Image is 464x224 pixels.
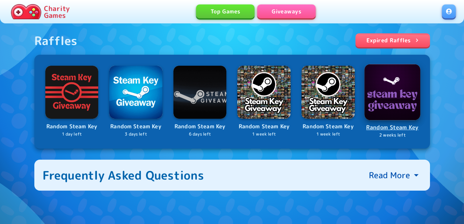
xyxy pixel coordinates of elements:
[45,66,99,119] img: Logo
[11,4,41,19] img: Charity.Games
[237,122,291,131] p: Random Steam Key
[302,66,355,119] img: Logo
[109,66,162,119] img: Logo
[173,66,227,138] a: LogoRandom Steam Key6 days left
[34,160,430,191] button: Frequently Asked QuestionsRead More
[45,131,99,138] p: 1 day left
[34,33,78,48] div: Raffles
[173,66,227,119] img: Logo
[196,4,254,18] a: Top Games
[257,4,316,18] a: Giveaways
[237,66,291,119] img: Logo
[365,132,420,138] p: 2 weeks left
[302,66,355,138] a: LogoRandom Steam Key1 week left
[355,33,430,47] a: Expired Raffles
[45,122,99,131] p: Random Steam Key
[109,122,162,131] p: Random Steam Key
[237,131,291,138] p: 1 week left
[365,123,420,132] p: Random Steam Key
[302,131,355,138] p: 1 week left
[302,122,355,131] p: Random Steam Key
[369,170,410,181] p: Read More
[173,131,227,138] p: 6 days left
[8,3,72,21] a: Charity Games
[109,66,162,138] a: LogoRandom Steam Key3 days left
[364,64,420,120] img: Logo
[173,122,227,131] p: Random Steam Key
[43,168,204,182] div: Frequently Asked Questions
[44,5,70,19] p: Charity Games
[237,66,291,138] a: LogoRandom Steam Key1 week left
[109,131,162,138] p: 3 days left
[365,65,420,139] a: LogoRandom Steam Key2 weeks left
[45,66,99,138] a: LogoRandom Steam Key1 day left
